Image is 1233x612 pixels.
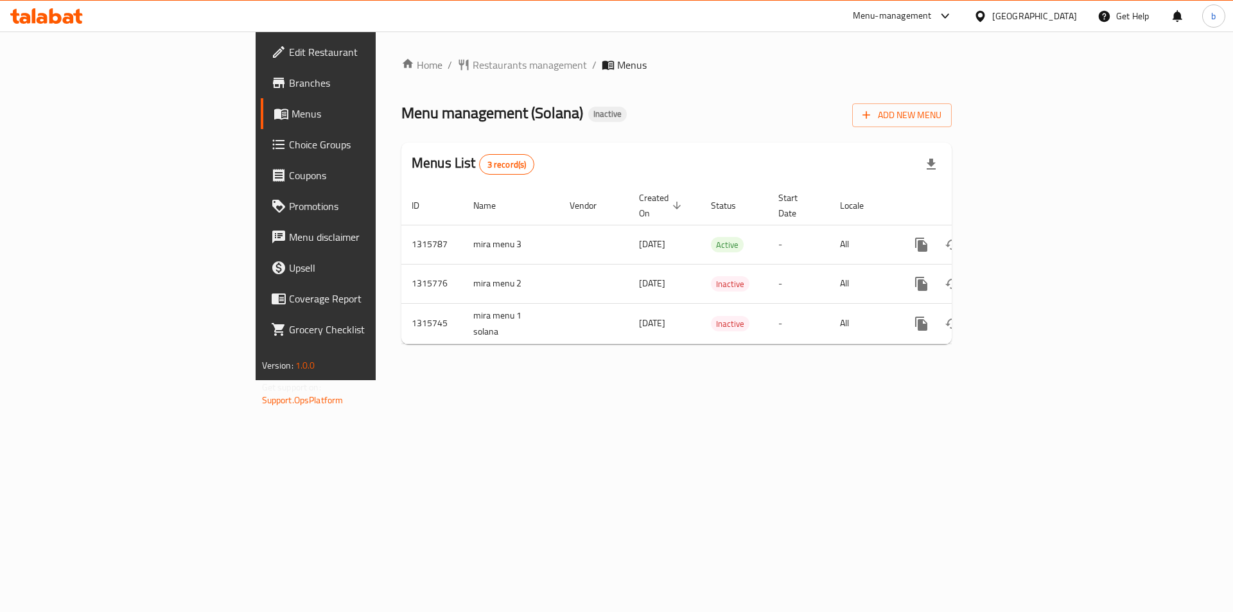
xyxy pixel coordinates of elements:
[261,191,462,222] a: Promotions
[463,225,559,264] td: mira menu 3
[473,57,587,73] span: Restaurants management
[261,67,462,98] a: Branches
[261,160,462,191] a: Coupons
[292,106,451,121] span: Menus
[588,109,627,119] span: Inactive
[768,264,830,303] td: -
[896,186,1040,225] th: Actions
[937,268,968,299] button: Change Status
[261,252,462,283] a: Upsell
[262,357,293,374] span: Version:
[588,107,627,122] div: Inactive
[937,229,968,260] button: Change Status
[289,44,451,60] span: Edit Restaurant
[463,303,559,344] td: mira menu 1 solana
[768,303,830,344] td: -
[289,260,451,275] span: Upsell
[711,237,744,252] div: Active
[261,222,462,252] a: Menu disclaimer
[853,8,932,24] div: Menu-management
[711,198,753,213] span: Status
[711,317,749,331] span: Inactive
[830,264,896,303] td: All
[639,236,665,252] span: [DATE]
[289,168,451,183] span: Coupons
[617,57,647,73] span: Menus
[711,276,749,292] div: Inactive
[906,229,937,260] button: more
[840,198,880,213] span: Locale
[261,98,462,129] a: Menus
[570,198,613,213] span: Vendor
[639,275,665,292] span: [DATE]
[289,322,451,337] span: Grocery Checklist
[992,9,1077,23] div: [GEOGRAPHIC_DATA]
[457,57,587,73] a: Restaurants management
[262,379,321,396] span: Get support on:
[711,316,749,331] div: Inactive
[1211,9,1216,23] span: b
[289,137,451,152] span: Choice Groups
[937,308,968,339] button: Change Status
[401,57,952,73] nav: breadcrumb
[295,357,315,374] span: 1.0.0
[473,198,512,213] span: Name
[768,225,830,264] td: -
[479,154,535,175] div: Total records count
[261,314,462,345] a: Grocery Checklist
[916,149,947,180] div: Export file
[289,291,451,306] span: Coverage Report
[852,103,952,127] button: Add New Menu
[480,159,534,171] span: 3 record(s)
[906,268,937,299] button: more
[401,186,1040,344] table: enhanced table
[289,229,451,245] span: Menu disclaimer
[862,107,941,123] span: Add New Menu
[401,98,583,127] span: Menu management ( Solana )
[463,264,559,303] td: mira menu 2
[289,198,451,214] span: Promotions
[830,303,896,344] td: All
[412,198,436,213] span: ID
[592,57,597,73] li: /
[261,37,462,67] a: Edit Restaurant
[639,190,685,221] span: Created On
[261,283,462,314] a: Coverage Report
[261,129,462,160] a: Choice Groups
[262,392,344,408] a: Support.OpsPlatform
[830,225,896,264] td: All
[639,315,665,331] span: [DATE]
[906,308,937,339] button: more
[711,238,744,252] span: Active
[711,277,749,292] span: Inactive
[412,153,534,175] h2: Menus List
[778,190,814,221] span: Start Date
[289,75,451,91] span: Branches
